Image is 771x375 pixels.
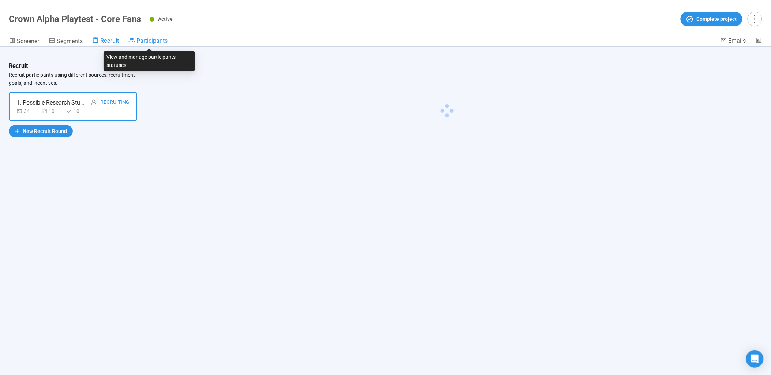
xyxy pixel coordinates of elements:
span: Complete project [697,15,737,23]
span: Participants [136,37,168,44]
h1: Crown Alpha Playtest - Core Fans [9,14,141,24]
button: Complete project [681,12,742,26]
button: more [748,12,762,26]
span: New Recruit Round [23,127,67,135]
span: more [750,14,760,24]
span: user [91,99,97,105]
p: Recruit participants using different sources, recruitment goals, and incentives. [9,71,137,87]
div: View and manage participants statuses [104,51,195,71]
span: Screener [17,38,39,45]
div: 10 [66,107,88,115]
span: Emails [729,37,746,44]
span: Recruit [100,37,119,44]
a: Segments [49,37,83,46]
div: Recruiting [100,98,130,107]
a: Screener [9,37,39,46]
div: 1. Possible Research Study [16,98,86,107]
span: plus [15,129,20,134]
h3: Recruit [9,61,28,71]
span: Active [158,16,173,22]
a: Emails [721,37,746,46]
a: Recruit [92,37,119,46]
a: Participants [128,37,168,46]
div: Open Intercom Messenger [746,350,764,368]
span: Segments [57,38,83,45]
div: 10 [41,107,63,115]
div: 34 [16,107,38,115]
button: plusNew Recruit Round [9,125,73,137]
